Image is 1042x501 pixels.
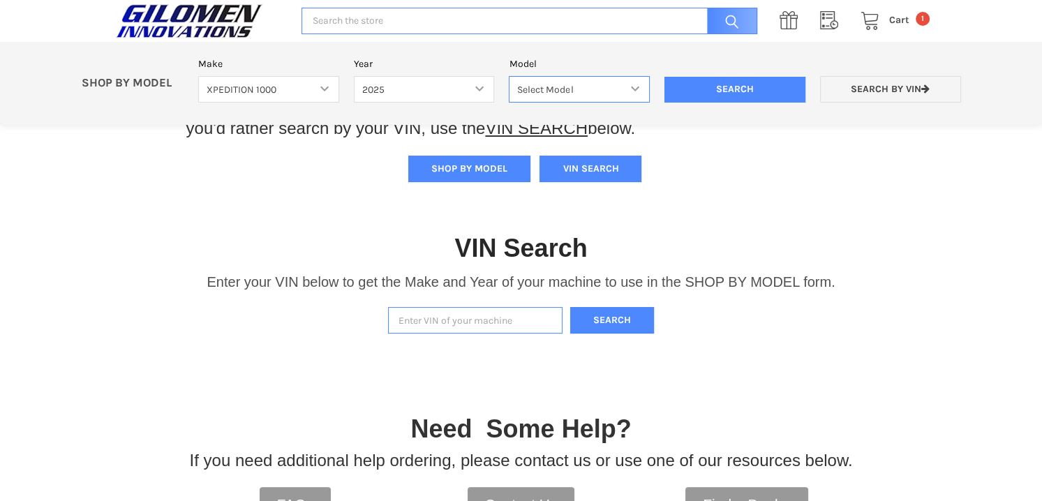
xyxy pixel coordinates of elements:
span: 1 [916,12,930,26]
input: Search [664,77,805,103]
p: If you need additional help ordering, please contact us or use one of our resources below. [190,448,853,473]
input: Search the store [302,8,757,35]
button: VIN SEARCH [539,156,641,182]
button: SHOP BY MODEL [408,156,530,182]
p: Enter your VIN below to get the Make and Year of your machine to use in the SHOP BY MODEL form. [207,271,835,292]
input: Enter VIN of your machine [388,307,563,334]
a: Search by VIN [820,76,961,103]
p: SHOP BY MODEL [74,76,191,91]
span: Cart [889,14,909,26]
label: Model [509,57,650,71]
a: GILOMEN INNOVATIONS [112,3,287,38]
img: GILOMEN INNOVATIONS [112,3,266,38]
button: Search [570,307,654,334]
a: Cart 1 [853,12,930,29]
label: Year [354,57,495,71]
label: Make [198,57,339,71]
a: VIN SEARCH [485,119,588,137]
input: Search [700,8,757,35]
p: Need Some Help? [410,410,631,448]
h1: VIN Search [454,232,587,264]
